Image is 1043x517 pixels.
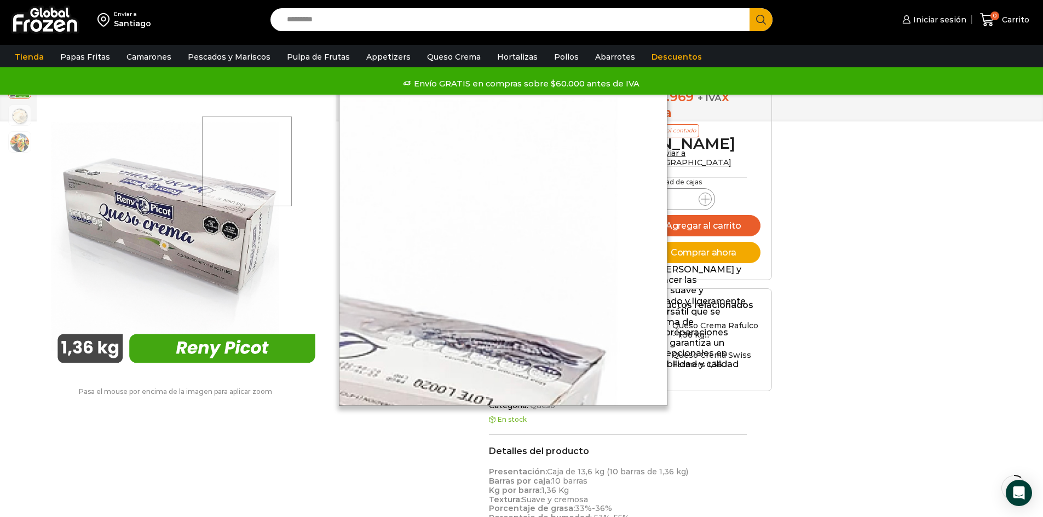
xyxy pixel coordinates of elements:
[644,178,760,186] p: Cantidad de cajas
[990,11,999,20] span: 0
[422,47,486,67] a: Queso Crema
[8,388,343,396] p: Pasa el mouse por encima de la imagen para aplicar zoom
[750,8,773,31] button: Search button
[55,47,116,67] a: Papas Fritas
[9,132,31,154] span: salmon-ahumado-2
[977,7,1032,33] a: 0 Carrito
[489,495,522,504] strong: Textura:
[999,14,1029,25] span: Carrito
[489,467,547,477] strong: Presentación:
[590,47,641,67] a: Abarrotes
[489,503,575,513] strong: Porcentaje de grasa:
[669,191,690,207] input: Product quantity
[121,47,177,67] a: Camarones
[644,89,694,104] bdi: 111.969
[644,300,753,310] h2: Productos relacionados
[489,476,552,486] strong: Barras por caja:
[489,401,747,410] span: Categoría:
[182,47,276,67] a: Pescados y Mariscos
[549,47,584,67] a: Pollos
[9,47,49,67] a: Tienda
[114,10,151,18] div: Enviar a
[644,89,760,121] div: x caja
[489,446,747,456] h2: Detalles del producto
[361,47,416,67] a: Appetizers
[644,351,760,374] a: Queso Crema Swiss Farmers 1,36...
[1006,480,1032,506] div: Open Intercom Messenger
[281,47,355,67] a: Pulpa de Frutas
[646,47,707,67] a: Descuentos
[672,321,760,340] h3: Queso Crema Rafulco - 1,36 kg...
[528,401,555,410] a: Queso
[489,416,747,423] p: En stock
[644,148,731,167] a: Enviar a [GEOGRAPHIC_DATA]
[114,18,151,29] div: Santiago
[644,215,760,236] button: Agregar al carrito
[492,47,543,67] a: Hortalizas
[489,485,541,495] strong: Kg por barra:
[644,242,760,263] button: Comprar ahora
[644,321,760,345] a: Queso Crema Rafulco - 1,36 kg...
[911,14,966,25] span: Iniciar sesión
[900,9,966,31] a: Iniciar sesión
[698,92,722,103] span: + IVA
[9,105,31,127] span: queso crema 2
[644,124,699,137] p: Precio al contado
[672,351,760,369] h3: Queso Crema Swiss Farmers 1,36...
[97,10,114,29] img: address-field-icon.svg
